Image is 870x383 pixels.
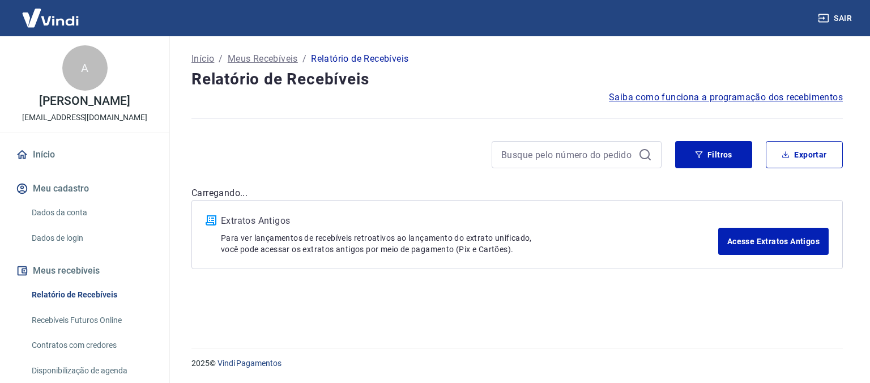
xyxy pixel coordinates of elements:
a: Meus Recebíveis [228,52,298,66]
p: Extratos Antigos [221,214,718,228]
p: 2025 © [191,358,843,369]
p: Carregando... [191,186,843,200]
img: ícone [206,215,216,225]
a: Contratos com credores [27,334,156,357]
a: Acesse Extratos Antigos [718,228,829,255]
p: / [219,52,223,66]
button: Meu cadastro [14,176,156,201]
p: [EMAIL_ADDRESS][DOMAIN_NAME] [22,112,147,124]
p: Para ver lançamentos de recebíveis retroativos ao lançamento do extrato unificado, você pode aces... [221,232,718,255]
h4: Relatório de Recebíveis [191,68,843,91]
button: Sair [816,8,856,29]
a: Disponibilização de agenda [27,359,156,382]
p: [PERSON_NAME] [39,95,130,107]
a: Início [14,142,156,167]
a: Vindi Pagamentos [217,359,282,368]
div: A [62,45,108,91]
button: Meus recebíveis [14,258,156,283]
a: Início [191,52,214,66]
p: Relatório de Recebíveis [311,52,408,66]
input: Busque pelo número do pedido [501,146,634,163]
button: Filtros [675,141,752,168]
button: Exportar [766,141,843,168]
a: Dados de login [27,227,156,250]
a: Saiba como funciona a programação dos recebimentos [609,91,843,104]
a: Dados da conta [27,201,156,224]
a: Relatório de Recebíveis [27,283,156,307]
a: Recebíveis Futuros Online [27,309,156,332]
p: / [302,52,306,66]
img: Vindi [14,1,87,35]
